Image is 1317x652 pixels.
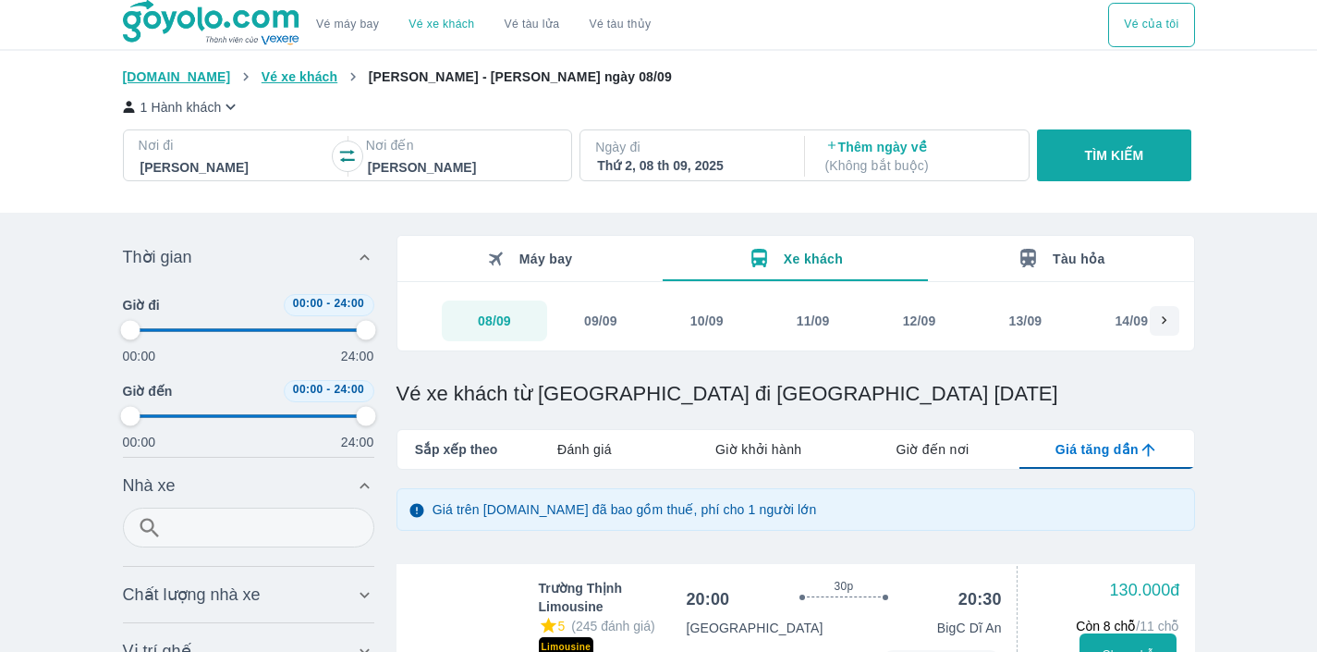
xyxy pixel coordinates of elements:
[123,508,374,560] div: Nhà xe
[301,3,665,47] div: choose transportation mode
[825,156,1012,175] p: ( Không bắt buộc )
[341,433,374,451] p: 24:00
[558,619,566,634] span: 5
[1037,129,1191,181] button: TÌM KIẾM
[595,138,786,156] p: Ngày đi
[574,3,665,47] button: Vé tàu thủy
[341,347,374,365] p: 24:00
[334,383,364,396] span: 24:00
[366,136,556,154] p: Nơi đến
[123,572,374,617] div: Chất lượng nhà xe
[123,382,173,400] span: Giờ đến
[478,312,511,330] div: 08/09
[293,297,323,310] span: 00:00
[123,246,192,268] span: Thời gian
[140,98,222,117] p: 1 Hành khách
[1053,252,1105,266] span: Tàu hỏa
[1115,312,1148,330] div: 14/09
[415,440,498,459] span: Sắp xếp theo
[442,301,1150,341] div: scrollable day and price
[123,69,231,84] span: [DOMAIN_NAME]
[519,252,573,266] span: Máy bay
[571,619,654,634] span: (245 đánh giá)
[937,619,1002,637] p: BigC Dĩ An
[539,579,687,616] span: Trường Thịnh Limousine
[123,294,374,451] div: Thời gian
[139,136,329,154] p: Nơi đi
[797,312,830,330] div: 11/09
[903,312,936,330] div: 12/09
[123,296,160,314] span: Giờ đi
[1136,619,1179,634] span: / 11 chỗ
[326,383,330,396] span: -
[1055,440,1139,459] span: Giá tăng dần
[690,312,724,330] div: 10/09
[369,69,672,84] span: [PERSON_NAME] - [PERSON_NAME] ngày 08/09
[557,440,612,459] span: Đánh giá
[825,138,1012,175] p: Thêm ngày về
[123,463,374,508] div: Nhà xe
[497,430,1193,469] div: lab API tabs example
[123,474,176,497] span: Nhà xe
[896,440,969,459] span: Giờ đến nơi
[1076,619,1179,634] span: Còn 8 chỗ
[1085,146,1144,165] p: TÌM KIẾM
[1108,3,1194,47] div: choose transportation mode
[123,97,241,117] button: 1 Hành khách
[262,69,337,84] span: Vé xe khách
[293,383,323,396] span: 00:00
[123,433,156,451] p: 00:00
[584,312,617,330] div: 09/09
[715,440,801,459] span: Giờ khởi hành
[123,347,156,365] p: 00:00
[1109,579,1179,601] div: 130.000đ
[433,500,817,519] p: Giá trên [DOMAIN_NAME] đã bao gồm thuế, phí cho 1 người lớn
[784,252,843,266] span: Xe khách
[326,297,330,310] span: -
[123,68,1195,86] nav: breadcrumb
[1009,312,1043,330] div: 13/09
[396,381,1195,407] h1: Vé xe khách từ [GEOGRAPHIC_DATA] đi [GEOGRAPHIC_DATA] [DATE]
[409,18,474,31] a: Vé xe khách
[958,588,1002,610] div: 20:30
[1108,3,1194,47] button: Vé của tôi
[597,156,784,175] div: Thứ 2, 08 th 09, 2025
[123,584,261,606] span: Chất lượng nhà xe
[834,579,853,594] span: 30p
[316,18,379,31] a: Vé máy bay
[686,619,823,637] p: [GEOGRAPHIC_DATA]
[123,235,374,279] div: Thời gian
[490,3,575,47] a: Vé tàu lửa
[686,588,729,610] div: 20:00
[334,297,364,310] span: 24:00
